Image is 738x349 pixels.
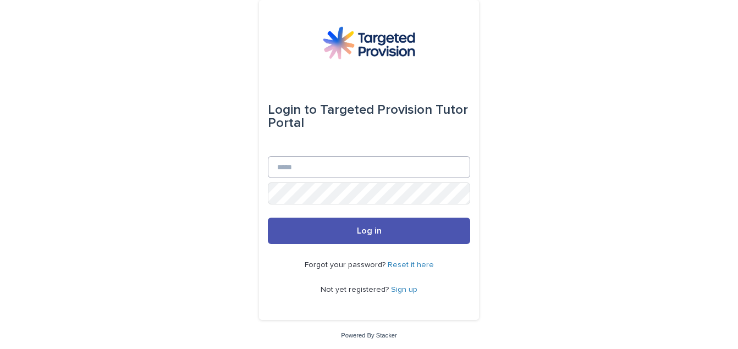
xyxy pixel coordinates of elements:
[305,261,388,269] span: Forgot your password?
[391,286,417,293] a: Sign up
[323,26,415,59] img: M5nRWzHhSzIhMunXDL62
[341,332,396,339] a: Powered By Stacker
[321,286,391,293] span: Not yet registered?
[268,95,470,139] div: Targeted Provision Tutor Portal
[357,226,382,235] span: Log in
[388,261,434,269] a: Reset it here
[268,103,317,117] span: Login to
[268,218,470,244] button: Log in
